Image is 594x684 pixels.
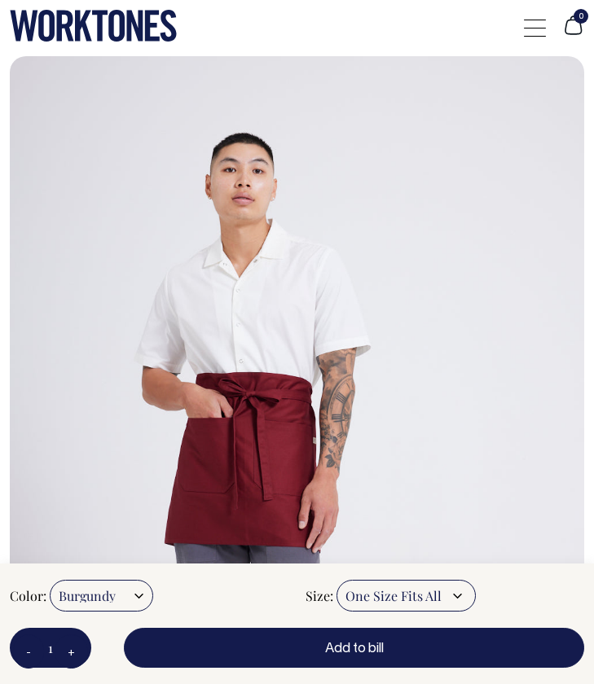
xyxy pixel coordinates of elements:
button: + [55,634,88,669]
span: Add to bill [325,643,384,655]
span: 0 [574,9,588,24]
button: - [13,634,44,669]
label: Size: [306,587,333,604]
button: Add to bill [124,628,584,668]
label: Color: [10,587,46,604]
a: 0 [562,27,584,38]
